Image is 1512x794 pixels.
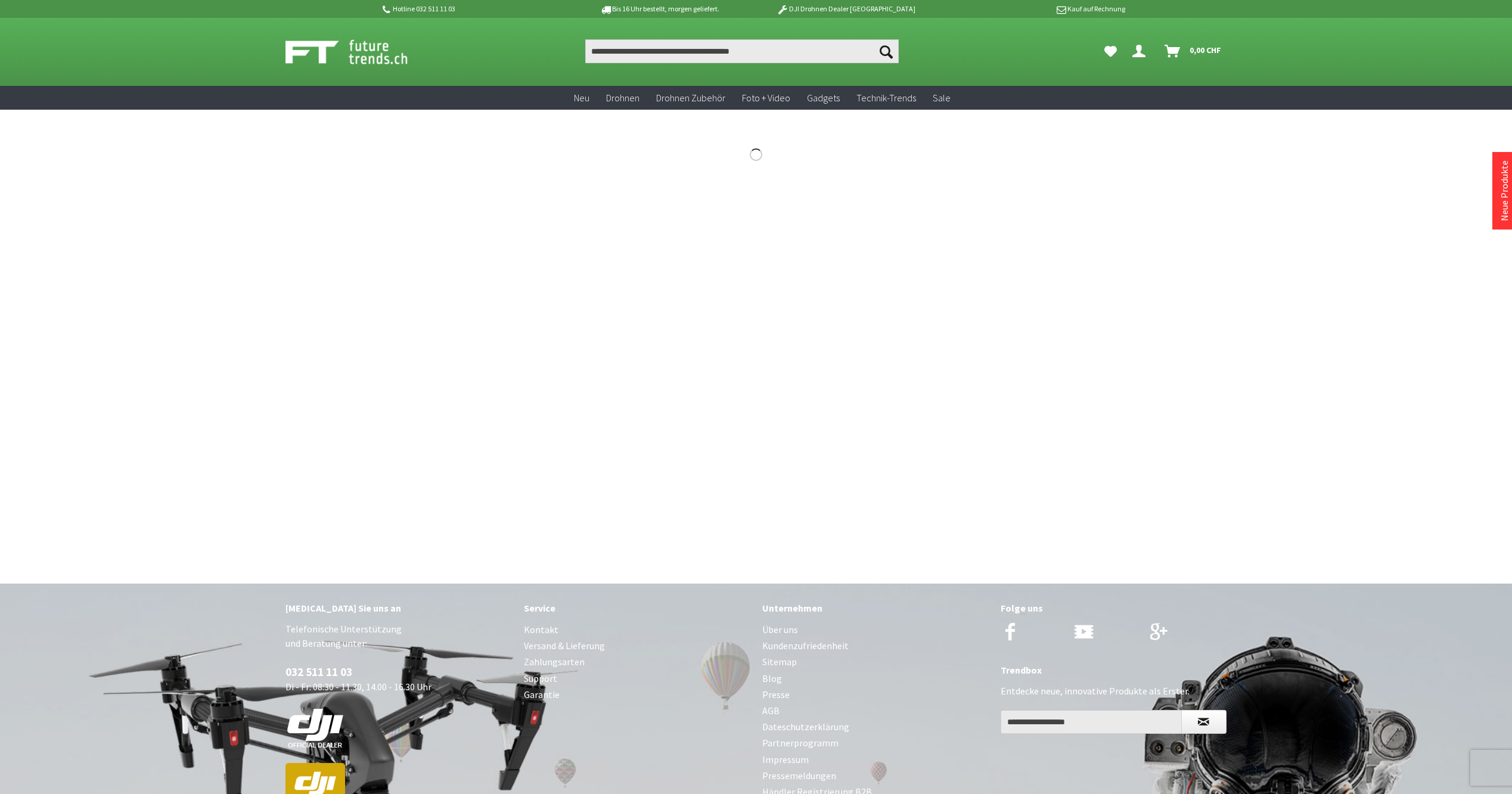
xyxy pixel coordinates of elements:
p: Bis 16 Uhr bestellt, morgen geliefert. [567,2,753,16]
a: AGB [762,703,989,719]
input: Ihre E-Mail Adresse [1001,710,1182,734]
a: Warenkorb [1160,39,1227,63]
img: white-dji-schweiz-logo-official_140x140.png [285,708,345,749]
p: Entdecke neue, innovative Produkte als Erster. [1001,684,1227,698]
a: Dateschutzerklärung [762,719,989,735]
p: Kauf auf Rechnung [939,2,1125,16]
a: Sale [924,86,959,110]
a: Blog [762,671,989,687]
a: 032 511 11 03 [285,665,352,679]
a: Partnerprogramm [762,735,989,751]
button: Suchen [874,39,899,63]
div: Trendbox [1001,662,1227,678]
a: Zahlungsarten [524,654,750,670]
a: Dein Konto [1128,39,1155,63]
a: Kundenzufriedenheit [762,638,989,654]
a: Neu [566,86,598,110]
span: Sale [933,92,951,104]
a: Neue Produkte [1498,160,1510,221]
a: Versand & Lieferung [524,638,750,654]
a: Meine Favoriten [1098,39,1123,63]
a: Garantie [524,687,750,703]
img: Shop Futuretrends - zur Startseite wechseln [285,37,434,67]
a: Gadgets [799,86,848,110]
span: Technik-Trends [856,92,916,104]
a: Support [524,671,750,687]
a: Pressemeldungen [762,768,989,784]
input: Produkt, Marke, Kategorie, EAN, Artikelnummer… [585,39,899,63]
div: Unternehmen [762,600,989,616]
div: Folge uns [1001,600,1227,616]
a: Presse [762,687,989,703]
a: Technik-Trends [848,86,924,110]
a: Sitemap [762,654,989,670]
span: Foto + Video [742,92,790,104]
div: [MEDICAL_DATA] Sie uns an [285,600,512,616]
span: Drohnen [606,92,639,104]
p: Hotline 032 511 11 03 [381,2,567,16]
a: Über uns [762,622,989,638]
span: 0,00 CHF [1190,41,1221,60]
a: Impressum [762,752,989,768]
div: Service [524,600,750,616]
span: Drohnen Zubehör [656,92,725,104]
span: Gadgets [807,92,840,104]
a: Drohnen [598,86,648,110]
button: Newsletter abonnieren [1181,710,1227,734]
a: Drohnen Zubehör [648,86,734,110]
a: Kontakt [524,622,750,638]
a: Foto + Video [734,86,799,110]
span: Neu [574,92,589,104]
p: DJI Drohnen Dealer [GEOGRAPHIC_DATA] [753,2,939,16]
